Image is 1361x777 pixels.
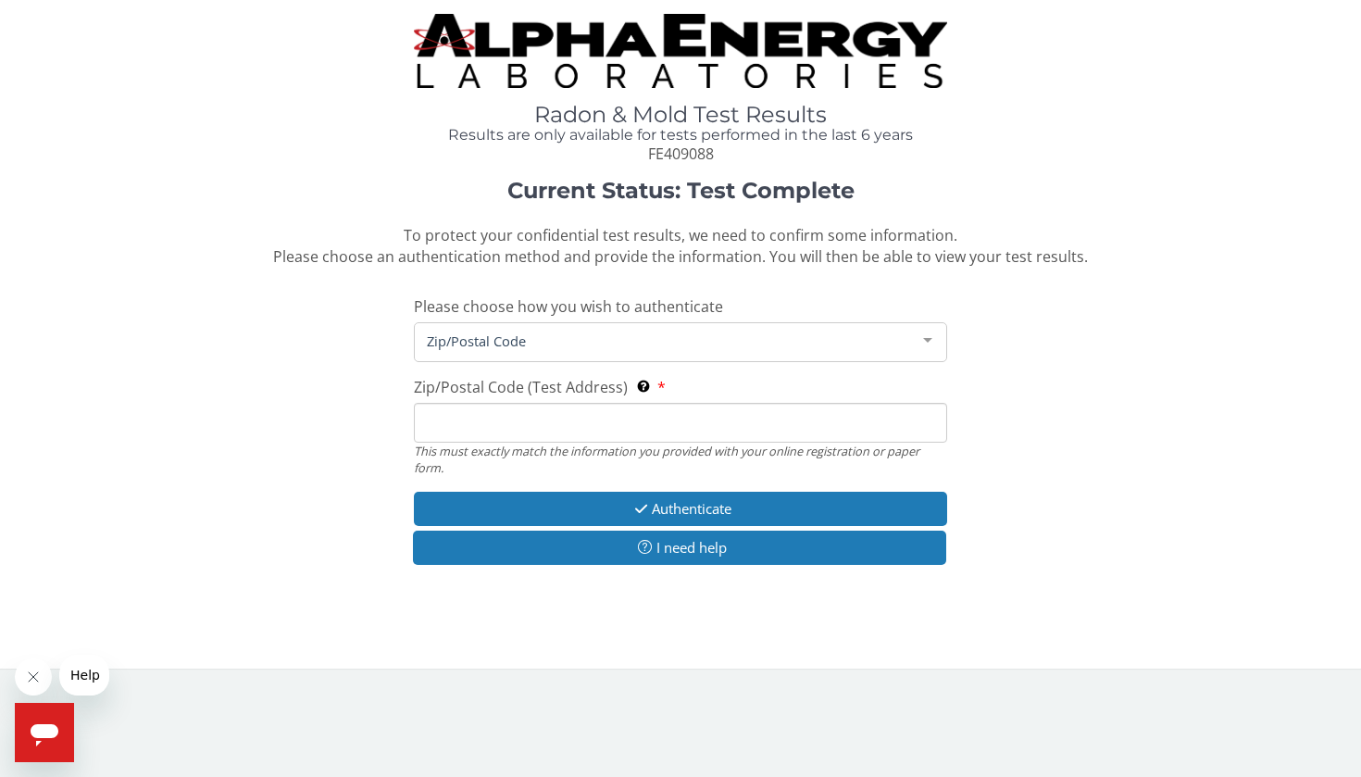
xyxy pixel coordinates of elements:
button: Authenticate [414,492,947,526]
strong: Current Status: Test Complete [507,177,855,204]
h1: Radon & Mold Test Results [414,103,947,127]
span: Please choose how you wish to authenticate [414,296,723,317]
iframe: Button to launch messaging window [15,703,74,762]
span: FE409088 [648,144,714,164]
span: Zip/Postal Code [422,331,909,351]
img: TightCrop.jpg [414,14,947,88]
h4: Results are only available for tests performed in the last 6 years [414,127,947,144]
span: To protect your confidential test results, we need to confirm some information. Please choose an ... [273,225,1088,267]
button: I need help [413,531,946,565]
div: This must exactly match the information you provided with your online registration or paper form. [414,443,947,477]
iframe: Close message [15,658,52,696]
span: Zip/Postal Code (Test Address) [414,377,628,397]
iframe: Message from company [59,655,109,696]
